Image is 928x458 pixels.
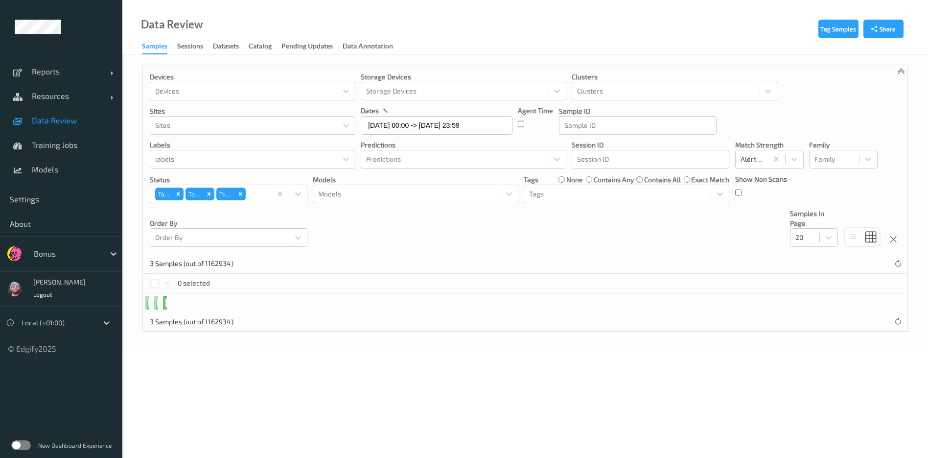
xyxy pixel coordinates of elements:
[177,41,203,53] div: Sessions
[150,175,307,185] p: Status
[281,41,333,53] div: Pending Updates
[818,20,858,38] button: Tag Samples
[361,140,566,150] p: Predictions
[186,188,204,200] div: Top 2
[524,175,538,185] p: Tags
[559,106,717,116] p: Sample ID
[809,140,878,150] p: Family
[150,218,307,228] p: Order By
[566,175,583,185] label: none
[572,140,729,150] p: Session ID
[142,40,177,54] a: Samples
[178,278,210,288] p: 0 selected
[644,175,681,185] label: contains all
[141,20,203,29] div: Data Review
[361,106,379,116] p: dates
[343,40,403,53] a: Data Annotation
[735,174,787,184] p: Show Non Scans
[177,40,213,53] a: Sessions
[790,209,838,228] p: Samples In Page
[572,72,777,82] p: Clusters
[216,188,235,200] div: Top 3
[343,41,393,53] div: Data Annotation
[235,188,246,200] div: Remove Top 3
[691,175,729,185] label: exact match
[150,259,233,268] p: 3 Samples (out of 1162934)
[313,175,518,185] p: Models
[150,72,355,82] p: Devices
[281,40,343,53] a: Pending Updates
[863,20,904,38] button: Share
[594,175,634,185] label: contains any
[249,40,281,53] a: Catalog
[361,72,566,82] p: Storage Devices
[150,140,355,150] p: labels
[204,188,214,200] div: Remove Top 2
[150,106,355,116] p: Sites
[142,41,167,54] div: Samples
[155,188,173,200] div: Top 1
[213,40,249,53] a: Datasets
[518,106,553,116] p: Agent Time
[735,140,804,150] p: Match Strength
[150,317,233,327] p: 3 Samples (out of 1162934)
[213,41,239,53] div: Datasets
[249,41,272,53] div: Catalog
[173,188,184,200] div: Remove Top 1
